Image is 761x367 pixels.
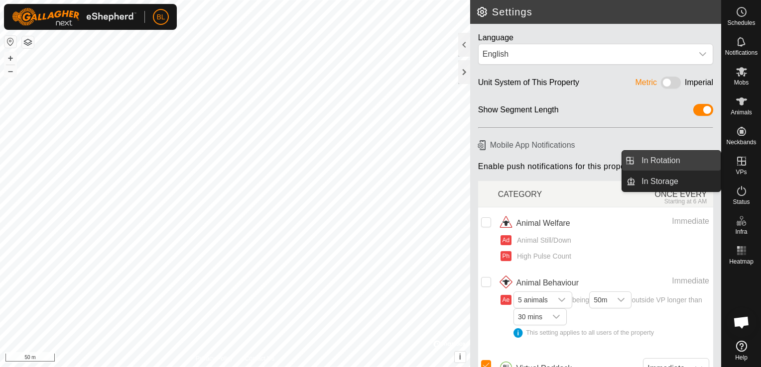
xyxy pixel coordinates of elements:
a: In Rotation [635,151,721,171]
span: Heatmap [729,259,754,265]
a: Help [722,337,761,365]
button: Map Layers [22,36,34,48]
a: Contact Us [245,354,274,363]
div: This setting applies to all users of the property [513,328,709,338]
img: animal welfare icon [498,215,514,231]
div: Language [478,32,713,44]
span: being outside VP longer than [513,296,709,338]
div: English [483,48,689,60]
div: Immediate [621,275,709,287]
span: Animal Behaviour [516,277,579,289]
span: VPs [736,169,747,175]
span: Schedules [727,20,755,26]
button: i [455,352,466,363]
span: Mobs [734,80,749,86]
h2: Settings [476,6,721,18]
div: Show Segment Length [478,104,559,119]
span: i [459,353,461,361]
span: Animal Still/Down [513,235,571,246]
span: English [479,44,693,64]
span: In Storage [641,176,678,187]
div: Metric [635,77,657,92]
button: Reset Map [4,36,16,48]
button: Ph [501,251,511,261]
div: CATEGORY [498,183,606,205]
div: Starting at 6 AM [606,198,707,205]
li: In Rotation [622,151,721,171]
span: High Pulse Count [513,251,571,262]
li: In Storage [622,172,721,191]
span: Neckbands [726,139,756,145]
span: In Rotation [641,155,680,167]
span: Infra [735,229,747,235]
img: Gallagher Logo [12,8,136,26]
button: Ad [501,235,511,245]
a: In Storage [635,172,721,191]
div: dropdown trigger [611,292,631,308]
span: Help [735,355,748,361]
div: Immediate [621,215,709,227]
div: ONCE EVERY [606,183,713,205]
a: Privacy Policy [196,354,233,363]
img: animal behaviour icon [498,275,514,291]
div: dropdown trigger [552,292,572,308]
div: Unit System of This Property [478,77,579,92]
span: Enable push notifications for this property [478,162,635,177]
span: Status [733,199,750,205]
div: dropdown trigger [693,44,713,64]
div: dropdown trigger [546,309,566,325]
button: – [4,65,16,77]
h6: Mobile App Notifications [474,136,717,154]
span: 5 animals [514,292,552,308]
span: Animal Welfare [516,217,570,229]
div: Imperial [685,77,713,92]
button: Ae [501,295,511,305]
span: 30 mins [514,309,546,325]
span: 50m [590,292,611,308]
span: Notifications [725,50,758,56]
span: Animals [731,109,752,115]
span: BL [156,12,165,22]
button: + [4,52,16,64]
div: Open chat [727,307,757,337]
